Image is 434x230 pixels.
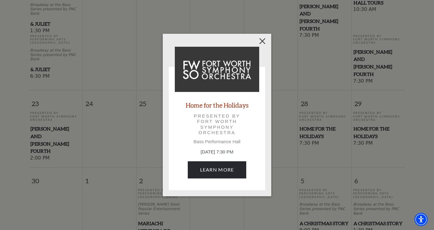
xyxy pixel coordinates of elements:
[257,36,268,47] button: Close
[175,149,259,156] p: [DATE] 7:30 PM
[414,213,428,226] div: Accessibility Menu
[186,101,249,109] a: Home for the Holidays
[175,139,259,144] p: Bass Performance Hall
[175,47,259,92] img: Home for the Holidays
[183,113,251,135] p: Presented by Fort Worth Symphony Orchestra
[188,161,247,178] a: November 29, 7:30 PM Learn More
